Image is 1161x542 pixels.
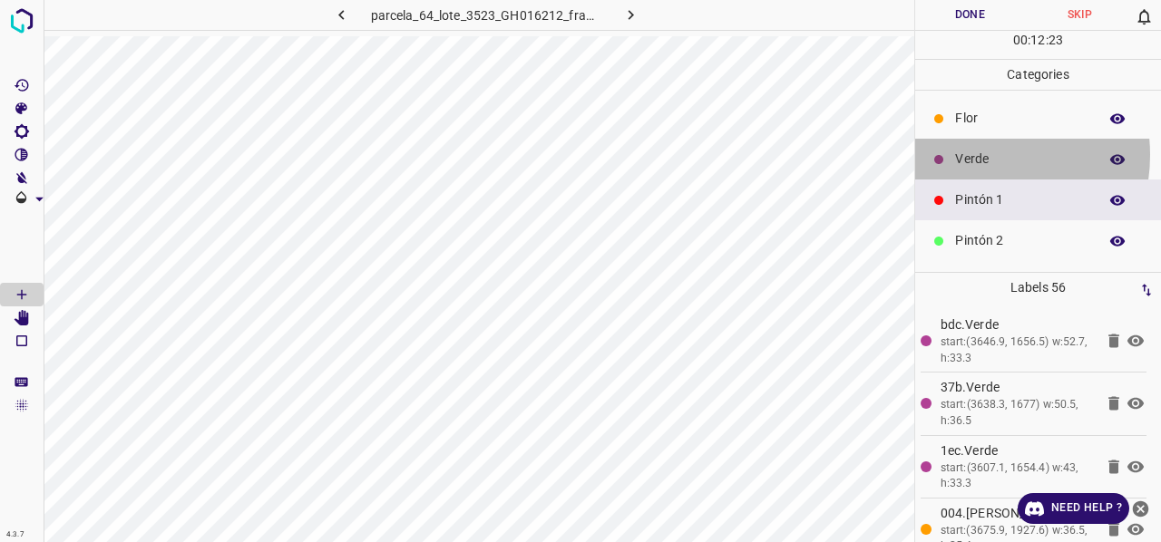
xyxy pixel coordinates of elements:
[941,315,1094,334] p: bdc.Verde
[955,231,1088,250] p: Pintón 2
[5,5,38,37] img: logo
[915,139,1161,179] div: Verde
[941,441,1094,460] p: 1ec.Verde
[915,261,1161,302] div: Pintón 3
[1013,31,1028,50] p: 00
[915,60,1161,90] p: Categories
[371,5,602,30] h6: parcela_64_lote_3523_GH016212_frame_00193_186719.jpg
[941,378,1094,397] p: 37b.Verde
[1013,31,1063,59] div: : :
[941,504,1094,523] p: 004.[PERSON_NAME]
[955,190,1088,209] p: Pintón 1
[1049,31,1063,50] p: 23
[921,273,1156,303] p: Labels 56
[2,527,29,542] div: 4.3.7
[1030,31,1045,50] p: 12
[955,109,1088,128] p: Flor
[1129,493,1152,524] button: close-help
[915,98,1161,139] div: Flor
[955,150,1088,169] p: Verde
[915,179,1161,220] div: Pintón 1
[941,460,1094,492] div: start:(3607.1, 1654.4) w:43, h:33.3
[941,334,1094,366] div: start:(3646.9, 1656.5) w:52.7, h:33.3
[915,220,1161,261] div: Pintón 2
[1018,493,1129,524] a: Need Help ?
[941,397,1094,429] div: start:(3638.3, 1677) w:50.5, h:36.5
